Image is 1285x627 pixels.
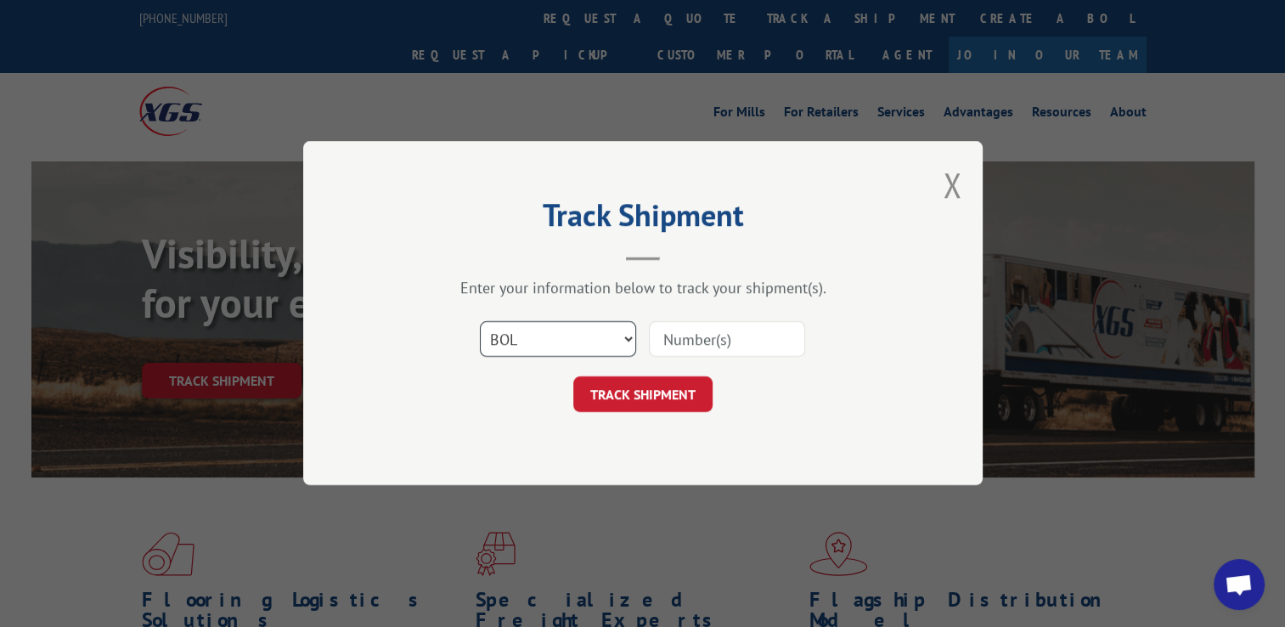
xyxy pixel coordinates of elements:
div: Open chat [1214,559,1265,610]
h2: Track Shipment [388,203,898,235]
div: Enter your information below to track your shipment(s). [388,279,898,298]
input: Number(s) [649,322,805,358]
button: TRACK SHIPMENT [573,377,713,413]
button: Close modal [943,162,961,207]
